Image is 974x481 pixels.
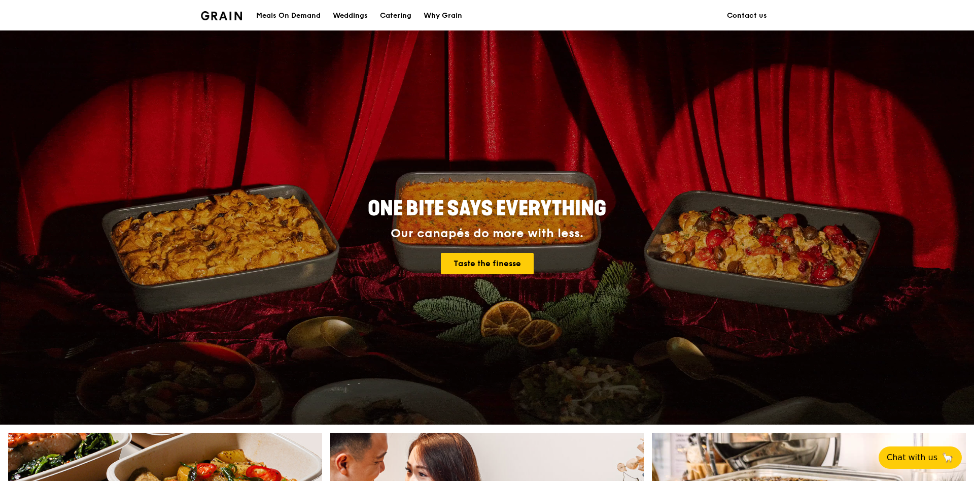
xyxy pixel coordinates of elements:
[380,1,411,31] div: Catering
[256,1,321,31] div: Meals On Demand
[424,1,462,31] div: Why Grain
[201,11,242,20] img: Grain
[368,197,606,221] span: ONE BITE SAYS EVERYTHING
[304,227,670,241] div: Our canapés do more with less.
[374,1,418,31] a: Catering
[327,1,374,31] a: Weddings
[721,1,773,31] a: Contact us
[879,446,962,469] button: Chat with us🦙
[333,1,368,31] div: Weddings
[887,452,937,464] span: Chat with us
[441,253,534,274] a: Taste the finesse
[942,452,954,464] span: 🦙
[418,1,468,31] a: Why Grain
